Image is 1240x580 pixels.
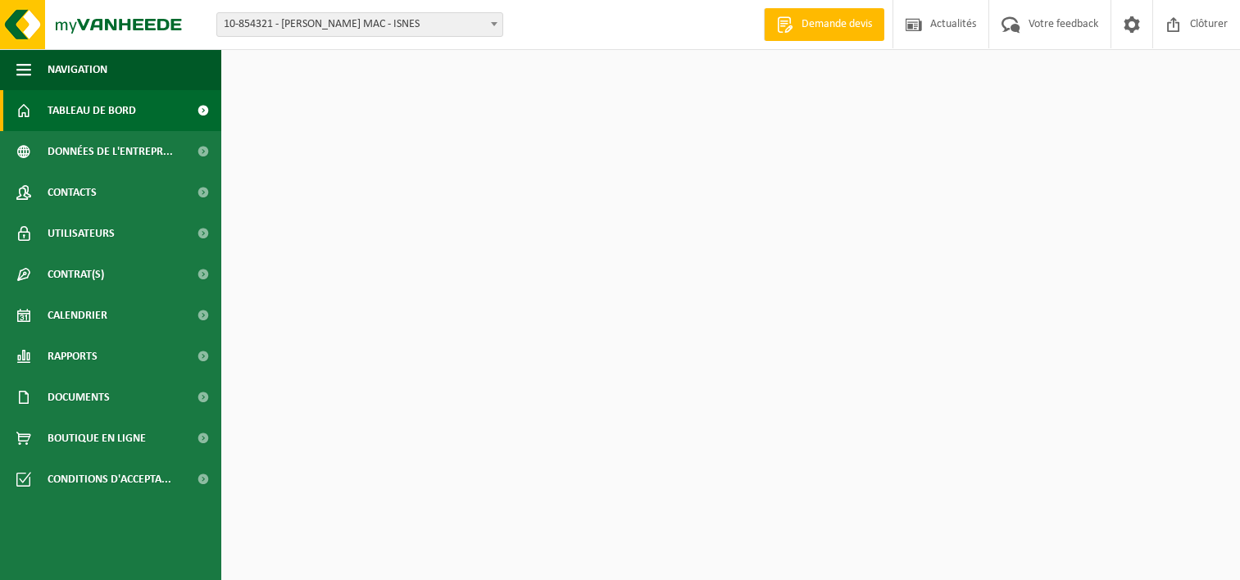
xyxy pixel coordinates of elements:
span: Demande devis [797,16,876,33]
span: Contacts [48,172,97,213]
span: Rapports [48,336,98,377]
span: Boutique en ligne [48,418,146,459]
span: Tableau de bord [48,90,136,131]
span: 10-854321 - ELIA CRÉALYS MAC - ISNES [217,13,502,36]
span: Utilisateurs [48,213,115,254]
span: Conditions d'accepta... [48,459,171,500]
span: Données de l'entrepr... [48,131,173,172]
span: 10-854321 - ELIA CRÉALYS MAC - ISNES [216,12,503,37]
span: Navigation [48,49,107,90]
a: Demande devis [764,8,884,41]
span: Calendrier [48,295,107,336]
span: Contrat(s) [48,254,104,295]
span: Documents [48,377,110,418]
